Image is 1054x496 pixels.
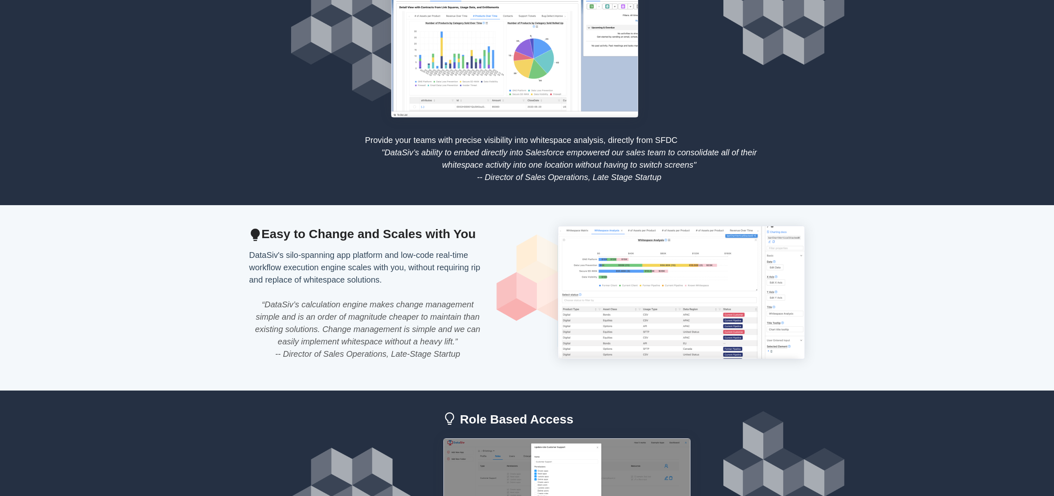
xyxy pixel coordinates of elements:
[249,226,496,243] h2: Easy to Change and Scales with You
[443,411,878,428] h2: Role Based Access
[365,146,773,183] span: "DataSiv’s ability to embed directly into Salesforce empowered our sales team to consolidate all ...
[244,249,491,286] div: DataSiv's silo-spanning app platform and low-code real-time workflow execution engine scales with...
[249,298,486,360] span: “DataSiv’s calculation engine makes change management simple and is an order of magnitude cheaper...
[558,226,805,359] img: 0Fgywqd.png
[249,229,261,241] i: icon: bulb
[496,234,617,358] img: rgv7Pcy.png
[443,412,460,425] i: icon: bulb
[365,136,677,145] span: Provide your teams with precise visibility into whitespace analysis, directly from SFDC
